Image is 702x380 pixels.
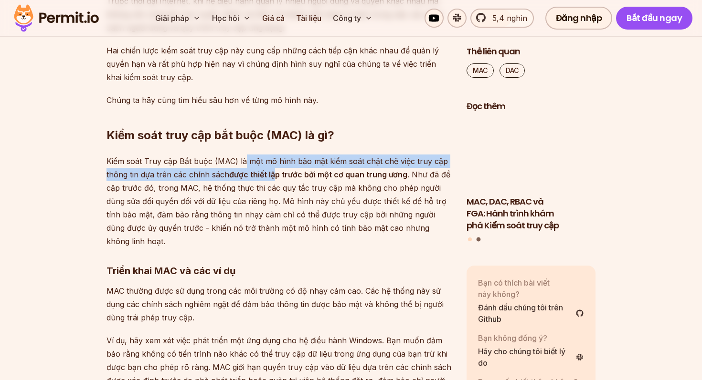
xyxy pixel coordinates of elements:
font: Thẻ liên quan [467,45,520,57]
font: Bắt đầu ngay [627,12,682,24]
a: MAC, DAC, RBAC và FGA: Hành trình khám phá Kiểm soát truy cậpMAC, DAC, RBAC và FGA: Hành trình kh... [467,118,596,232]
font: DAC [506,66,519,74]
font: Hai chiến lược kiểm soát truy cập này cung cấp những cách tiếp cận khác nhau để quản lý quyền hạn... [106,46,439,82]
a: Đánh dấu chúng tôi trên Github [478,302,584,325]
div: Bài viết [467,118,596,243]
font: MAC thường được sử dụng trong các môi trường có độ nhạy cảm cao. Các hệ thống này sử dụng các chí... [106,286,444,322]
font: Giải pháp [155,13,189,23]
font: Triển khai MAC và các ví dụ [106,265,235,277]
font: Kiểm soát truy cập bắt buộc (MAC) là gì? [106,128,334,142]
img: MAC, DAC, RBAC và FGA: Hành trình khám phá Kiểm soát truy cập [467,118,596,191]
font: . Như đã đề cập trước đó, trong MAC, hệ thống thực thi các quy tắc truy cập mà không cho phép ngư... [106,170,450,246]
a: Bắt đầu ngay [616,7,692,30]
font: MAC, DAC, RBAC và FGA: Hành trình khám phá Kiểm soát truy cập [467,195,559,231]
a: Đăng nhập [545,7,613,30]
a: Giá cả [258,9,288,28]
font: được thiết lập trước bởi một cơ quan trung ương [229,170,407,179]
a: Tài liệu [292,9,325,28]
button: Chuyển đến slide 1 [468,237,472,241]
button: Học hỏi [208,9,255,28]
li: 2 trong 2 [467,118,596,232]
font: Học hỏi [212,13,239,23]
a: 5,4 nghìn [470,9,534,28]
button: Giải pháp [151,9,204,28]
button: Công ty [329,9,376,28]
font: Đọc thêm [467,100,505,112]
font: MAC [473,66,488,74]
font: 5,4 nghìn [492,13,527,23]
font: Kiểm soát Truy cập Bắt buộc (MAC) là một mô hình bảo mật kiểm soát chặt chẽ việc truy cập thông t... [106,156,448,179]
font: Tài liệu [296,13,321,23]
font: Bạn không đồng ý? [478,333,547,343]
a: DAC [500,63,525,78]
a: Hãy cho chúng tôi biết lý do [478,346,584,369]
font: Công ty [333,13,361,23]
button: Chuyển đến slide 2 [477,237,481,242]
img: Logo giấy phép [10,2,103,34]
font: Bạn có thích bài viết này không? [478,278,550,299]
a: MAC [467,63,494,78]
font: Chúng ta hãy cùng tìm hiểu sâu hơn về từng mô hình này. [106,95,318,105]
font: Đăng nhập [556,12,602,24]
font: Giá cả [262,13,285,23]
